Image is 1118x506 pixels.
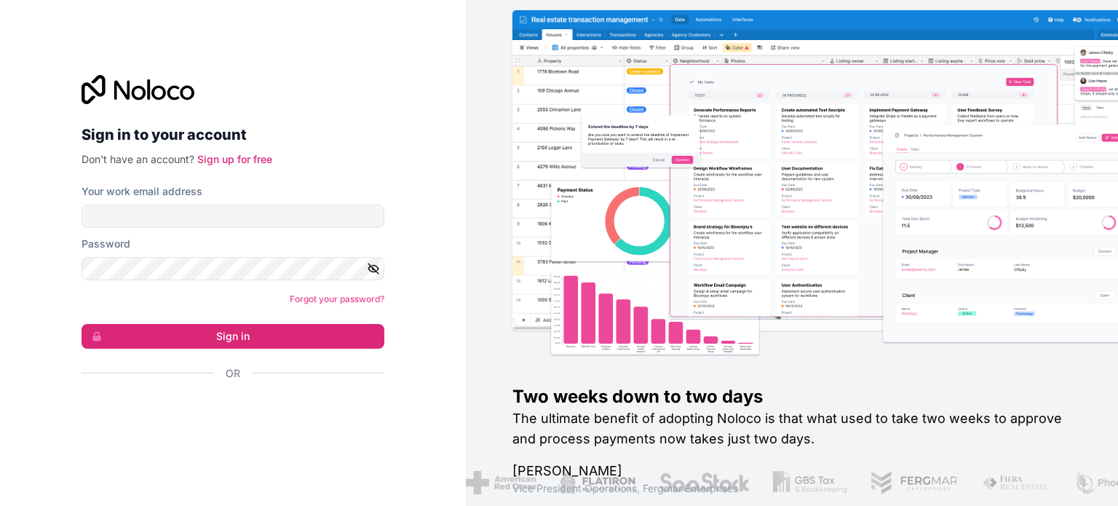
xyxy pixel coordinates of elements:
input: Email address [82,205,384,228]
iframe: Sign in with Google Button [74,397,380,429]
label: Your work email address [82,184,202,199]
img: /assets/american-red-cross-BAupjrZR.png [466,471,536,494]
h2: Sign in to your account [82,122,384,148]
a: Forgot your password? [290,293,384,304]
span: Don't have an account? [82,153,194,165]
span: Or [226,366,240,381]
h1: [PERSON_NAME] [512,461,1071,481]
a: Sign up for free [197,153,272,165]
label: Password [82,237,130,251]
input: Password [82,257,384,280]
button: Sign in [82,324,384,349]
h1: Two weeks down to two days [512,385,1071,408]
h1: Vice President Operations , Fergmar Enterprises [512,481,1071,496]
h2: The ultimate benefit of adopting Noloco is that what used to take two weeks to approve and proces... [512,408,1071,449]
